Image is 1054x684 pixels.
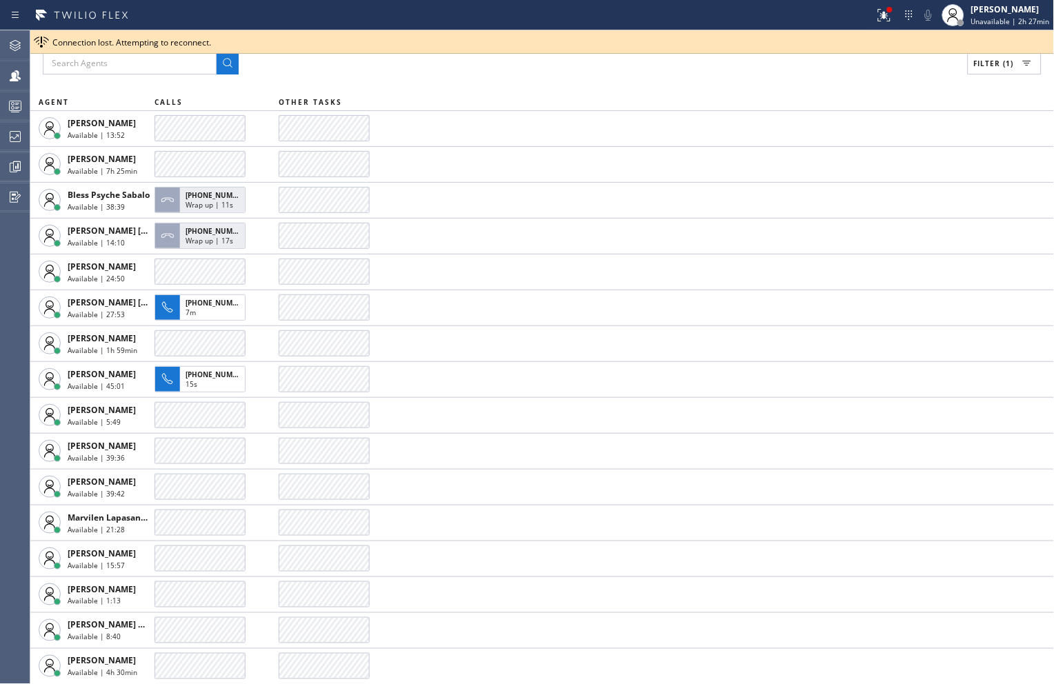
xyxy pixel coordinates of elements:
[68,274,125,283] span: Available | 24:50
[68,404,136,416] span: [PERSON_NAME]
[68,381,125,391] span: Available | 45:01
[68,512,151,523] span: Marvilen Lapasanda
[68,189,150,201] span: Bless Psyche Sabalo
[68,632,121,642] span: Available | 8:40
[68,489,125,499] span: Available | 39:42
[68,525,125,534] span: Available | 21:28
[186,379,197,389] span: 15s
[155,183,250,217] button: [PHONE_NUMBER]Wrap up | 11s
[971,3,1050,15] div: [PERSON_NAME]
[279,97,342,107] span: OTHER TASKS
[186,200,233,210] span: Wrap up | 11s
[68,117,136,129] span: [PERSON_NAME]
[155,219,250,253] button: [PHONE_NUMBER]Wrap up | 17s
[68,619,172,631] span: [PERSON_NAME] Guingos
[68,668,137,678] span: Available | 4h 30min
[186,226,248,236] span: [PHONE_NUMBER]
[52,37,211,48] span: Connection lost. Attempting to reconnect.
[68,583,136,595] span: [PERSON_NAME]
[39,97,69,107] span: AGENT
[968,52,1042,74] button: Filter (1)
[155,362,250,396] button: [PHONE_NUMBER]15s
[68,476,136,487] span: [PERSON_NAME]
[68,166,137,176] span: Available | 7h 25min
[68,596,121,606] span: Available | 1:13
[155,290,250,325] button: [PHONE_NUMBER]7m
[68,440,136,452] span: [PERSON_NAME]
[43,52,217,74] input: Search Agents
[68,655,136,667] span: [PERSON_NAME]
[919,6,938,25] button: Mute
[186,308,196,317] span: 7m
[68,417,121,427] span: Available | 5:49
[68,296,230,308] span: [PERSON_NAME] [PERSON_NAME] Dahil
[68,332,136,344] span: [PERSON_NAME]
[186,236,233,245] span: Wrap up | 17s
[68,547,136,559] span: [PERSON_NAME]
[68,153,136,165] span: [PERSON_NAME]
[186,298,248,308] span: [PHONE_NUMBER]
[68,453,125,463] span: Available | 39:36
[974,59,1014,68] span: Filter (1)
[186,370,248,379] span: [PHONE_NUMBER]
[68,345,137,355] span: Available | 1h 59min
[68,561,125,570] span: Available | 15:57
[186,190,248,200] span: [PHONE_NUMBER]
[68,202,125,212] span: Available | 38:39
[971,17,1050,26] span: Unavailable | 2h 27min
[68,261,136,272] span: [PERSON_NAME]
[68,225,206,237] span: [PERSON_NAME] [PERSON_NAME]
[68,238,125,248] span: Available | 14:10
[68,310,125,319] span: Available | 27:53
[68,130,125,140] span: Available | 13:52
[68,368,136,380] span: [PERSON_NAME]
[155,97,183,107] span: CALLS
